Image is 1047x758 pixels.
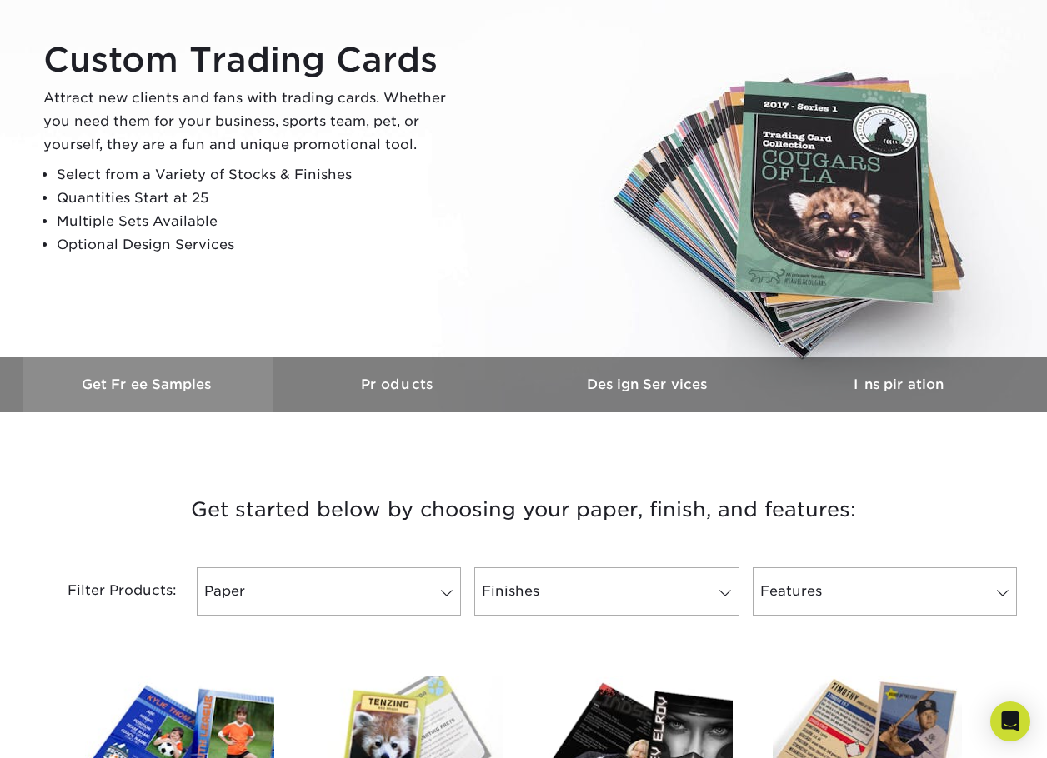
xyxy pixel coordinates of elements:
a: Features [753,567,1017,616]
h3: Inspiration [774,377,1024,392]
h3: Get started below by choosing your paper, finish, and features: [36,472,1011,547]
h3: Design Services [523,377,774,392]
li: Select from a Variety of Stocks & Finishes [57,163,460,187]
a: Design Services [523,357,774,412]
a: Finishes [474,567,739,616]
p: Attract new clients and fans with trading cards. Whether you need them for your business, sports ... [43,87,460,157]
h1: Custom Trading Cards [43,40,460,80]
li: Optional Design Services [57,233,460,257]
a: Products [273,357,523,412]
li: Quantities Start at 25 [57,187,460,210]
h3: Products [273,377,523,392]
li: Multiple Sets Available [57,210,460,233]
h3: Get Free Samples [23,377,273,392]
a: Get Free Samples [23,357,273,412]
a: Paper [197,567,461,616]
a: Inspiration [774,357,1024,412]
div: Filter Products: [23,567,190,616]
div: Open Intercom Messenger [990,701,1030,741]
